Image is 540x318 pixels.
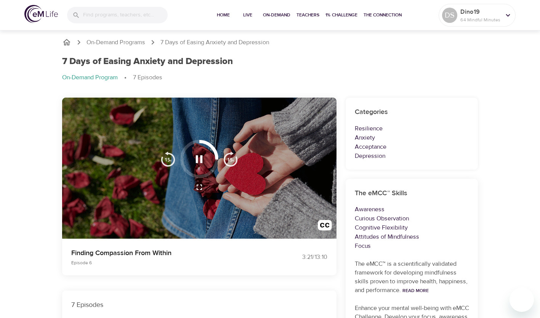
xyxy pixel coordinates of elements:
p: Focus [355,241,469,251]
p: 7 Episodes [71,300,327,310]
p: Cognitive Flexibility [355,223,469,232]
img: 15s_next.svg [223,151,238,167]
p: 7 Days of Easing Anxiety and Depression [160,38,269,47]
p: Anxiety [355,133,469,142]
span: The Connection [364,11,402,19]
p: 64 Mindful Minutes [460,16,501,23]
button: Transcript/Closed Captions (c) [313,215,336,239]
span: Home [214,11,232,19]
input: Find programs, teachers, etc... [83,7,168,23]
p: On-Demand Program [62,73,118,82]
p: Finding Compassion From Within [71,248,261,258]
span: Live [239,11,257,19]
p: Episode 6 [71,259,261,266]
p: The eMCC™ is a scientifically validated framework for developing mindfulness skills proven to imp... [355,260,469,295]
p: 7 Episodes [133,73,162,82]
img: logo [24,5,58,23]
p: Depression [355,151,469,161]
nav: breadcrumb [62,73,478,82]
p: Awareness [355,205,469,214]
p: Attitudes of Mindfulness [355,232,469,241]
img: 15s_prev.svg [160,151,176,167]
h6: The eMCC™ Skills [355,188,469,199]
p: Resilience [355,124,469,133]
p: Acceptance [355,142,469,151]
div: 3:21 / 13:10 [270,253,327,262]
span: Teachers [296,11,319,19]
img: open_caption.svg [318,220,332,234]
p: Dino19 [460,7,501,16]
a: Read More [402,287,429,294]
iframe: Button to launch messaging window [510,287,534,312]
p: Curious Observation [355,214,469,223]
a: On-Demand Programs [87,38,145,47]
div: DS [442,8,457,23]
nav: breadcrumb [62,38,478,47]
span: 1% Challenge [325,11,357,19]
h6: Categories [355,107,469,118]
h1: 7 Days of Easing Anxiety and Depression [62,56,233,67]
span: On-Demand [263,11,290,19]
